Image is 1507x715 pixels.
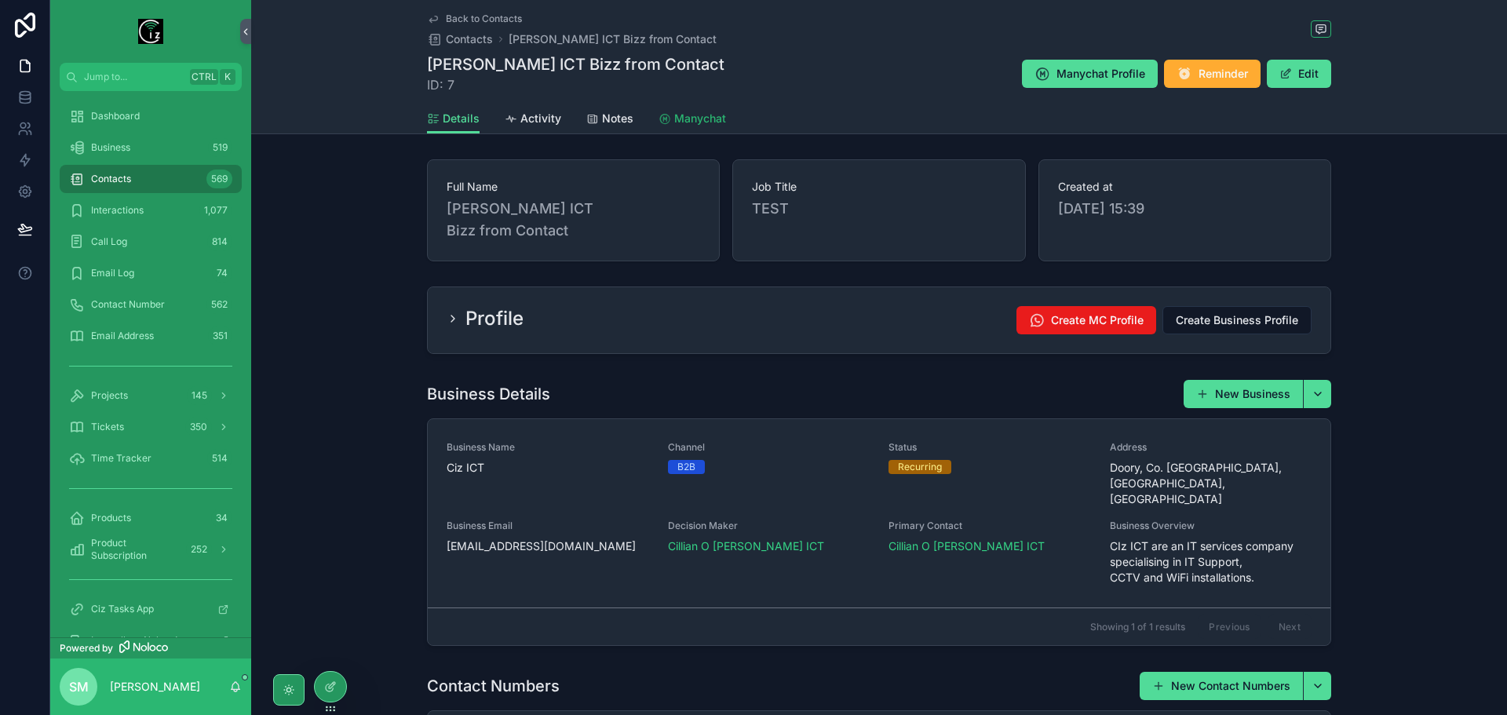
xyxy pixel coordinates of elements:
a: Log calls to Noloco! [60,626,242,655]
span: Dashboard [91,110,140,122]
span: Back to Contacts [446,13,522,25]
span: SM [69,677,89,696]
a: Products34 [60,504,242,532]
div: 562 [206,295,232,314]
a: Manychat [659,104,726,136]
button: Jump to...CtrlK [60,63,242,91]
a: Powered by [50,637,251,658]
span: Job Title [752,179,1005,195]
span: Address [1110,441,1312,454]
span: Jump to... [84,71,184,83]
span: Time Tracker [91,452,151,465]
div: 519 [208,138,232,157]
a: Contact Number562 [60,290,242,319]
span: Create MC Profile [1051,312,1144,328]
div: 252 [186,540,212,559]
a: Cillian O [PERSON_NAME] ICT [668,538,824,554]
a: Back to Contacts [427,13,522,25]
div: 814 [207,232,232,251]
button: Create MC Profile [1016,306,1156,334]
div: 34 [211,509,232,527]
div: 569 [206,170,232,188]
a: Contacts569 [60,165,242,193]
span: [PERSON_NAME] ICT Bizz from Contact [447,198,700,242]
div: 1,077 [199,201,232,220]
span: Projects [91,389,128,402]
div: 145 [187,386,212,405]
a: Ciz Tasks App [60,595,242,623]
p: [PERSON_NAME] [110,679,200,695]
span: CIz ICT are an IT services company specialising in IT Support, CCTV and WiFi installations. [1110,538,1312,585]
span: ID: 7 [427,75,724,94]
a: Notes [586,104,633,136]
a: Tickets350 [60,413,242,441]
img: App logo [138,19,163,44]
div: 514 [207,449,232,468]
h1: [PERSON_NAME] ICT Bizz from Contact [427,53,724,75]
h1: Contact Numbers [427,675,560,697]
span: Contacts [91,173,131,185]
span: K [221,71,234,83]
div: scrollable content [50,91,251,637]
a: Email Address351 [60,322,242,350]
span: Ciz ICT [447,460,649,476]
span: Call Log [91,235,127,248]
span: Contacts [446,31,493,47]
span: Activity [520,111,561,126]
span: [DATE] 15:39 [1058,198,1312,220]
span: Email Log [91,267,134,279]
span: Business Email [447,520,649,532]
h2: Profile [465,306,524,331]
a: Business NameCiz ICTChannelB2BStatusRecurringAddressDoory, Co. [GEOGRAPHIC_DATA], [GEOGRAPHIC_DAT... [428,419,1330,607]
a: Interactions1,077 [60,196,242,224]
a: Business519 [60,133,242,162]
span: Powered by [60,642,113,655]
span: Create Business Profile [1176,312,1298,328]
div: 350 [185,418,212,436]
span: Ciz Tasks App [91,603,154,615]
span: Manychat [674,111,726,126]
span: Details [443,111,480,126]
a: New Contact Numbers [1140,672,1303,700]
a: Projects145 [60,381,242,410]
a: Time Tracker514 [60,444,242,472]
span: Interactions [91,204,144,217]
button: Edit [1267,60,1331,88]
a: Cillian O [PERSON_NAME] ICT [889,538,1045,554]
span: Product Subscription [91,537,180,562]
span: [EMAIL_ADDRESS][DOMAIN_NAME] [447,538,649,554]
span: TEST [752,198,1005,220]
button: Create Business Profile [1162,306,1312,334]
div: 74 [212,264,232,283]
button: New Business [1184,380,1303,408]
span: Products [91,512,131,524]
span: Showing 1 of 1 results [1090,621,1185,633]
span: Manychat Profile [1056,66,1145,82]
span: Tickets [91,421,124,433]
a: [PERSON_NAME] ICT Bizz from Contact [509,31,717,47]
span: Business [91,141,130,154]
span: Decision Maker [668,520,870,532]
span: Business Overview [1110,520,1312,532]
a: Activity [505,104,561,136]
a: Details [427,104,480,134]
button: Reminder [1164,60,1261,88]
div: Recurring [898,460,942,474]
a: Dashboard [60,102,242,130]
span: Doory, Co. [GEOGRAPHIC_DATA], [GEOGRAPHIC_DATA], [GEOGRAPHIC_DATA] [1110,460,1312,507]
a: Call Log814 [60,228,242,256]
span: Primary Contact [889,520,1091,532]
span: Log calls to Noloco! [91,634,177,647]
a: Email Log74 [60,259,242,287]
button: Manychat Profile [1022,60,1158,88]
span: Business Name [447,441,649,454]
span: Notes [602,111,633,126]
span: Full Name [447,179,700,195]
span: Ctrl [190,69,218,85]
span: Created at [1058,179,1312,195]
h1: Business Details [427,383,550,405]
